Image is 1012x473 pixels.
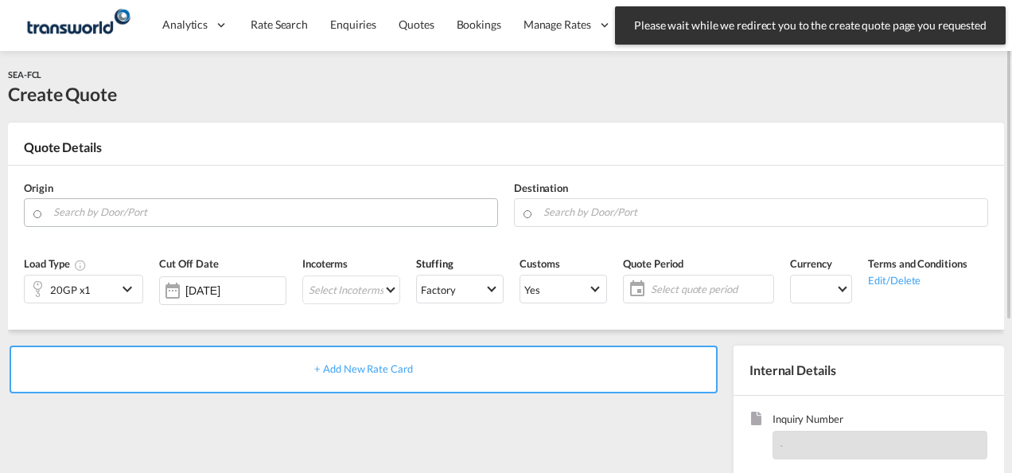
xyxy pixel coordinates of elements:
div: Internal Details [734,346,1004,395]
div: Edit/Delete [868,272,967,287]
span: Rate Search [251,18,308,31]
div: Create Quote [8,81,117,107]
span: Incoterms [302,257,348,270]
span: + Add New Rate Card [314,362,412,375]
input: Select [185,284,286,297]
span: Cut Off Date [159,257,219,270]
span: SEA-FCL [8,69,41,80]
div: Factory [421,283,455,296]
div: 20GP x1 [50,279,91,301]
span: Customs [520,257,559,270]
md-icon: icon-chevron-down [118,279,142,299]
span: - [780,439,784,451]
md-icon: icon-calendar [624,279,643,299]
md-select: Select Incoterms [302,276,400,304]
span: Stuffing [416,257,453,270]
span: Enquiries [330,18,376,31]
span: Inquiry Number [773,412,987,430]
span: Currency [790,257,831,270]
img: f753ae806dec11f0841701cdfdf085c0.png [24,7,131,43]
md-select: Select Currency [790,275,852,303]
span: Destination [514,182,568,194]
span: Quotes [399,18,434,31]
input: Search by Door/Port [53,198,489,226]
span: Origin [24,182,53,194]
span: Select quote period [647,278,773,300]
div: Yes [524,283,540,296]
span: Terms and Conditions [868,257,967,270]
span: Select quote period [651,282,769,296]
span: Manage Rates [524,17,591,33]
span: Please wait while we redirect you to the create quote page you requested [629,18,991,33]
md-select: Select Stuffing: Factory [416,275,504,303]
div: Quote Details [8,139,1004,164]
md-icon: icon-information-outline [74,259,87,272]
div: 20GP x1icon-chevron-down [24,275,143,303]
span: Bookings [457,18,501,31]
span: Analytics [162,17,208,33]
input: Search by Door/Port [543,198,979,226]
span: Quote Period [623,257,683,270]
div: + Add New Rate Card [10,346,718,393]
span: Load Type [24,257,87,270]
md-select: Select Customs: Yes [520,275,607,303]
